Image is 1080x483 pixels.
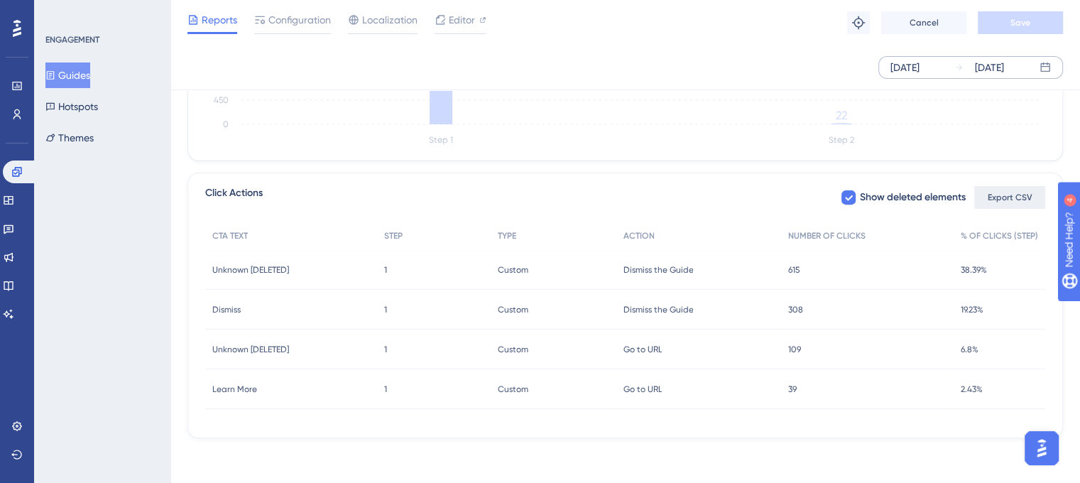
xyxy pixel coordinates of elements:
span: Editor [449,11,475,28]
button: Save [978,11,1063,34]
span: Click Actions [205,185,263,210]
span: Go to URL [623,384,662,395]
span: Show deleted elements [860,189,966,206]
span: Dismiss the Guide [623,264,693,276]
tspan: 22 [836,109,847,122]
span: 1 [384,384,387,395]
span: Unknown [DELETED] [212,344,289,355]
button: Export CSV [974,186,1045,209]
span: 615 [788,264,800,276]
span: 109 [788,344,801,355]
tspan: 0 [223,119,229,129]
div: ENGAGEMENT [45,34,99,45]
tspan: 450 [214,95,229,105]
tspan: Step 1 [429,135,453,145]
span: Reports [202,11,237,28]
iframe: UserGuiding AI Assistant Launcher [1020,427,1063,470]
span: 19.23% [961,304,983,315]
span: Custom [498,344,528,355]
span: % OF CLICKS (STEP) [961,230,1038,241]
div: [DATE] [890,59,920,76]
span: Export CSV [988,192,1032,203]
span: 1 [384,344,387,355]
span: Save [1010,17,1030,28]
span: Custom [498,304,528,315]
span: Learn More [212,384,257,395]
span: STEP [384,230,403,241]
span: 308 [788,304,803,315]
span: Unknown [DELETED] [212,264,289,276]
span: 1 [384,264,387,276]
span: CTA TEXT [212,230,248,241]
span: 2.43% [961,384,983,395]
span: Custom [498,264,528,276]
span: Need Help? [33,4,89,21]
span: Cancel [910,17,939,28]
div: 4 [99,7,103,18]
span: 1 [384,304,387,315]
span: 39 [788,384,797,395]
span: 6.8% [961,344,978,355]
span: ACTION [623,230,654,241]
div: [DATE] [975,59,1004,76]
button: Cancel [881,11,966,34]
span: Dismiss [212,304,241,315]
span: Localization [362,11,418,28]
span: Custom [498,384,528,395]
span: Configuration [268,11,331,28]
button: Themes [45,125,94,151]
span: Dismiss the Guide [623,304,693,315]
tspan: Step 2 [829,135,854,145]
span: Go to URL [623,344,662,355]
span: NUMBER OF CLICKS [788,230,866,241]
span: TYPE [498,230,516,241]
button: Hotspots [45,94,98,119]
span: 38.39% [961,264,987,276]
button: Guides [45,63,90,88]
